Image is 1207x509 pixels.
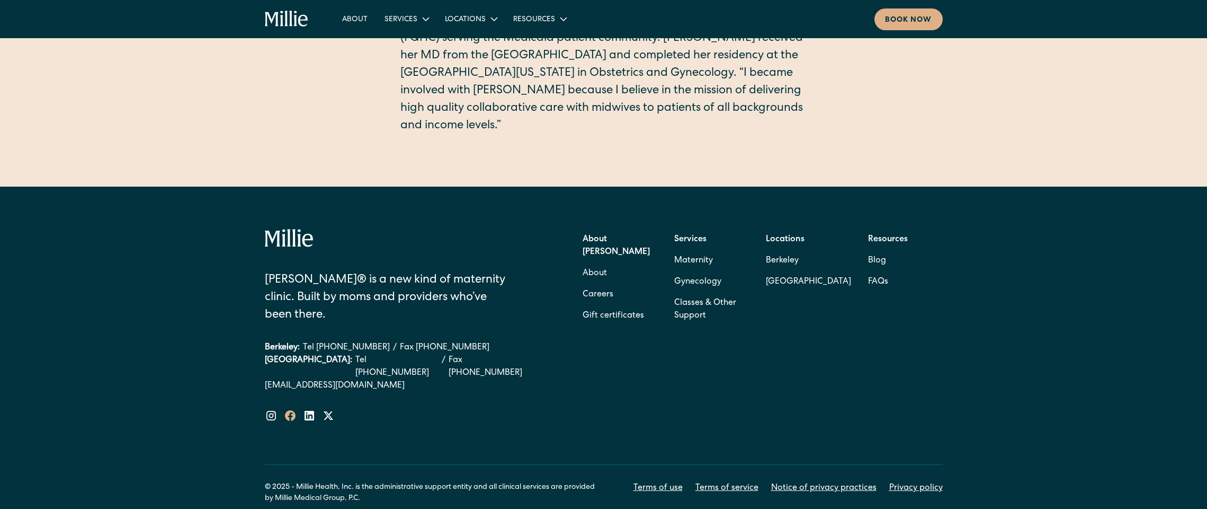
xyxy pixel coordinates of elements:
a: Privacy policy [889,482,943,495]
strong: Locations [766,235,804,244]
div: Locations [436,10,505,28]
strong: Services [674,235,707,244]
div: Resources [513,14,555,25]
a: Tel [PHONE_NUMBER] [303,341,390,354]
div: © 2025 - Millie Health, Inc. is the administrative support entity and all clinical services are p... [265,482,604,504]
strong: Resources [868,235,908,244]
div: Berkeley: [265,341,300,354]
a: Terms of use [633,482,683,495]
a: Tel [PHONE_NUMBER] [355,354,439,380]
a: Gift certificates [583,305,644,327]
div: [GEOGRAPHIC_DATA]: [265,354,352,380]
a: Terms of service [695,482,758,495]
a: home [265,11,309,28]
a: FAQs [868,271,888,293]
div: / [393,341,397,354]
a: Careers [583,284,613,305]
a: About [334,10,376,28]
a: Blog [868,250,886,271]
div: Book now [885,15,932,26]
a: Fax [PHONE_NUMBER] [400,341,489,354]
a: [GEOGRAPHIC_DATA] [766,271,851,293]
a: Maternity [674,250,713,271]
p: ‍ [400,135,807,153]
a: About [583,263,607,284]
div: Services [376,10,436,28]
a: Notice of privacy practices [771,482,877,495]
a: [EMAIL_ADDRESS][DOMAIN_NAME] [265,380,535,392]
strong: About [PERSON_NAME] [583,235,650,257]
div: Locations [445,14,486,25]
div: / [442,354,445,380]
a: Classes & Other Support [674,293,749,327]
a: Berkeley [766,250,851,271]
a: Book now [874,8,943,30]
a: Fax [PHONE_NUMBER] [449,354,534,380]
div: Services [385,14,417,25]
div: Resources [505,10,574,28]
div: [PERSON_NAME]® is a new kind of maternity clinic. Built by moms and providers who’ve been there. [265,272,514,324]
a: Gynecology [674,271,721,293]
